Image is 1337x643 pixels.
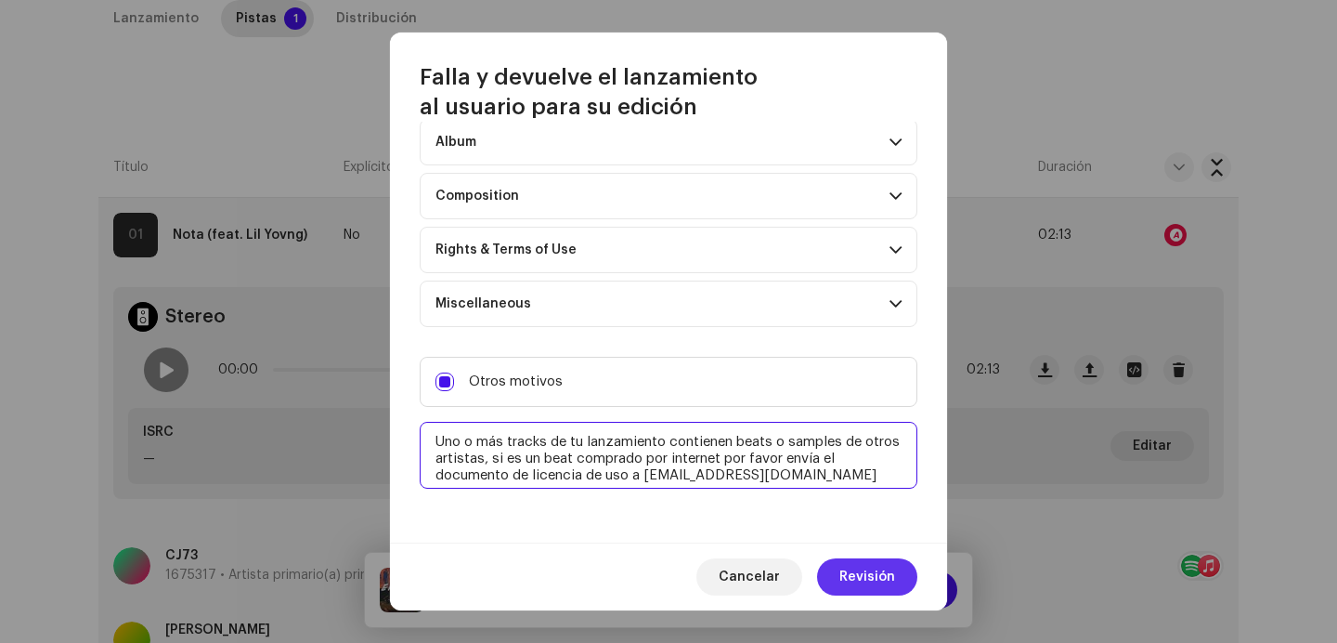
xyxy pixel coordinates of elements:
span: Falla y devuelve el lanzamiento al usuario para su edición [420,62,917,122]
div: Composition [435,189,519,203]
span: Cancelar [719,558,780,596]
button: Cancelar [696,558,802,596]
span: Revisión [839,558,895,596]
p-accordion-header: Miscellaneous [420,281,917,327]
div: Album [435,135,476,150]
p-accordion-header: Rights & Terms of Use [420,227,917,273]
p-accordion-header: Album [420,119,917,165]
p-accordion-header: Composition [420,173,917,219]
div: Miscellaneous [435,296,531,311]
button: Revisión [817,558,917,596]
span: Otros motivos [469,372,563,392]
div: Rights & Terms of Use [435,243,577,257]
